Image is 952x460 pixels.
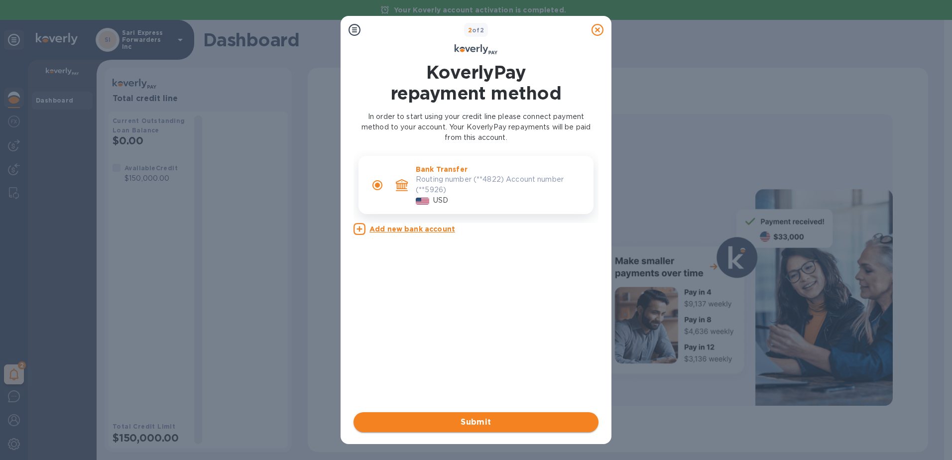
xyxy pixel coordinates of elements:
p: USD [433,195,448,206]
p: Bank Transfer [416,164,468,174]
u: Add new bank account [369,225,455,233]
span: 2 [468,26,472,34]
b: of 2 [468,26,484,34]
h1: KoverlyPay repayment method [354,62,598,104]
p: In order to start using your credit line please connect payment method to your account. Your Kove... [354,112,598,143]
p: Routing number (**4822) Account number (**5926) [416,174,585,195]
img: USD [416,198,429,205]
span: Submit [361,416,591,428]
button: Submit [354,412,598,432]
